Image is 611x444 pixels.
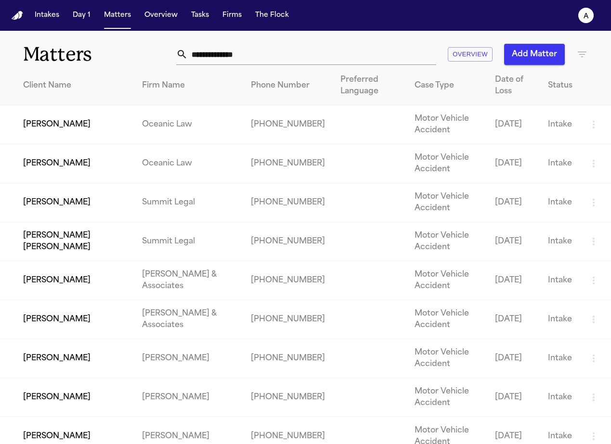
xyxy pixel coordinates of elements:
[487,105,540,144] td: [DATE]
[540,339,580,378] td: Intake
[134,378,243,417] td: [PERSON_NAME]
[12,11,23,20] a: Home
[487,378,540,417] td: [DATE]
[540,378,580,417] td: Intake
[340,74,399,97] div: Preferred Language
[487,183,540,222] td: [DATE]
[407,378,487,417] td: Motor Vehicle Accident
[495,74,533,97] div: Date of Loss
[243,261,333,300] td: [PHONE_NUMBER]
[23,42,174,66] h1: Matters
[540,144,580,183] td: Intake
[134,144,243,183] td: Oceanic Law
[487,300,540,339] td: [DATE]
[487,261,540,300] td: [DATE]
[243,105,333,144] td: [PHONE_NUMBER]
[540,183,580,222] td: Intake
[141,7,182,24] button: Overview
[69,7,94,24] button: Day 1
[407,261,487,300] td: Motor Vehicle Accident
[134,300,243,339] td: [PERSON_NAME] & Associates
[407,339,487,378] td: Motor Vehicle Accident
[142,80,235,91] div: Firm Name
[251,7,293,24] button: The Flock
[134,339,243,378] td: [PERSON_NAME]
[31,7,63,24] button: Intakes
[448,47,493,62] button: Overview
[407,105,487,144] td: Motor Vehicle Accident
[407,300,487,339] td: Motor Vehicle Accident
[415,80,480,91] div: Case Type
[243,183,333,222] td: [PHONE_NUMBER]
[540,300,580,339] td: Intake
[540,261,580,300] td: Intake
[23,80,127,91] div: Client Name
[504,44,565,65] button: Add Matter
[134,261,243,300] td: [PERSON_NAME] & Associates
[187,7,213,24] button: Tasks
[540,222,580,261] td: Intake
[134,222,243,261] td: Summit Legal
[540,105,580,144] td: Intake
[243,300,333,339] td: [PHONE_NUMBER]
[243,378,333,417] td: [PHONE_NUMBER]
[100,7,135,24] button: Matters
[407,144,487,183] td: Motor Vehicle Accident
[219,7,246,24] button: Firms
[251,80,325,91] div: Phone Number
[407,183,487,222] td: Motor Vehicle Accident
[487,339,540,378] td: [DATE]
[243,222,333,261] td: [PHONE_NUMBER]
[134,183,243,222] td: Summit Legal
[12,11,23,20] img: Finch Logo
[243,339,333,378] td: [PHONE_NUMBER]
[243,144,333,183] td: [PHONE_NUMBER]
[407,222,487,261] td: Motor Vehicle Accident
[548,80,572,91] div: Status
[134,105,243,144] td: Oceanic Law
[487,144,540,183] td: [DATE]
[487,222,540,261] td: [DATE]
